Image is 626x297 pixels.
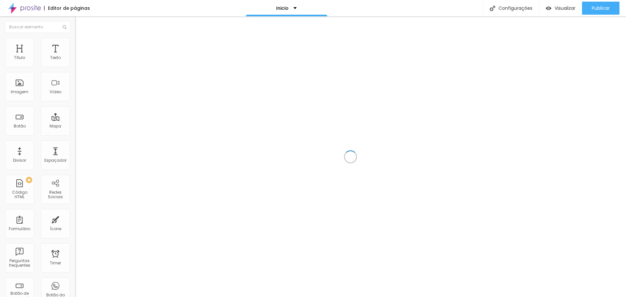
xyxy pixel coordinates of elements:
span: Visualizar [555,6,575,11]
div: Ícone [50,227,61,231]
img: view-1.svg [546,6,551,11]
div: Mapa [50,124,61,128]
img: Icone [63,25,67,29]
input: Buscar elemento [5,21,70,33]
span: Publicar [592,6,610,11]
div: Espaçador [44,158,67,163]
div: Texto [50,55,61,60]
div: Imagem [11,90,28,94]
p: Inicio [276,6,289,10]
div: Código HTML [7,190,32,200]
div: Divisor [13,158,26,163]
div: Formulário [9,227,30,231]
div: Botão [14,124,26,128]
img: Icone [490,6,495,11]
div: Editor de páginas [44,6,90,10]
button: Publicar [582,2,619,15]
div: Redes Sociais [42,190,68,200]
div: Título [14,55,25,60]
div: Perguntas frequentes [7,259,32,268]
div: Timer [50,261,61,265]
div: Vídeo [50,90,61,94]
button: Visualizar [539,2,582,15]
